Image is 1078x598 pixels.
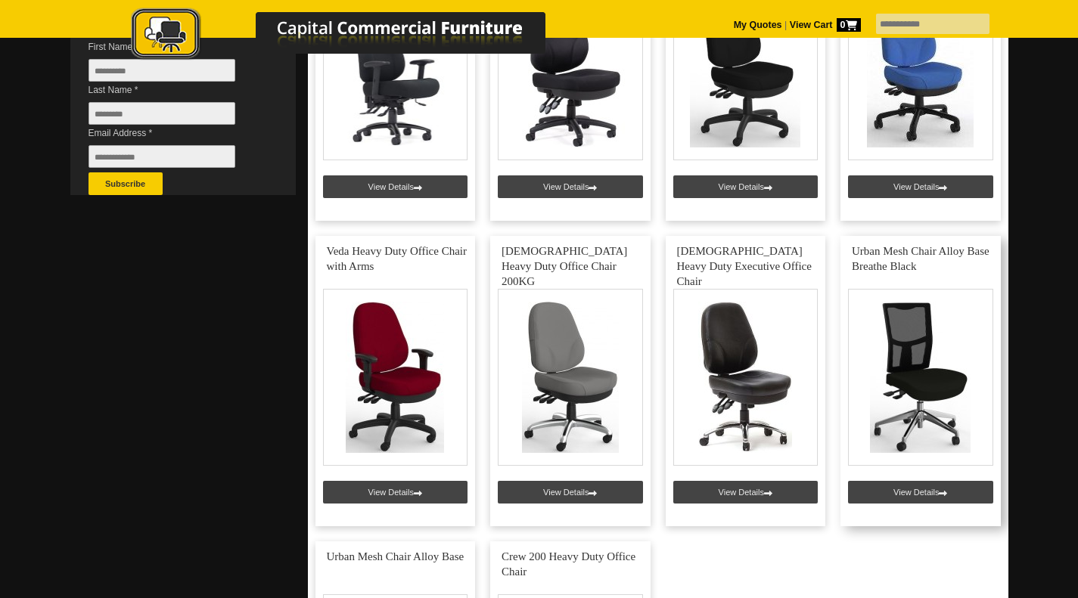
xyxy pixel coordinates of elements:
[790,20,861,30] strong: View Cart
[837,18,861,32] span: 0
[734,20,782,30] a: My Quotes
[89,8,619,63] img: Capital Commercial Furniture Logo
[89,39,258,54] span: First Name *
[89,82,258,98] span: Last Name *
[89,59,235,82] input: First Name *
[89,145,235,168] input: Email Address *
[89,102,235,125] input: Last Name *
[89,172,163,195] button: Subscribe
[89,125,258,141] span: Email Address *
[787,20,860,30] a: View Cart0
[89,8,619,67] a: Capital Commercial Furniture Logo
